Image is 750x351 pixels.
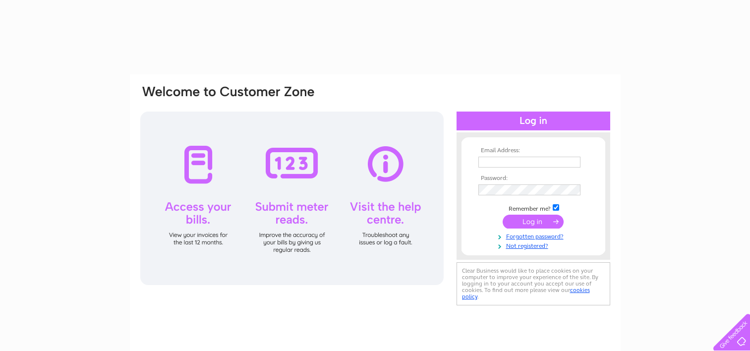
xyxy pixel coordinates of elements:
[478,231,591,240] a: Forgotten password?
[476,147,591,154] th: Email Address:
[457,262,610,305] div: Clear Business would like to place cookies on your computer to improve your experience of the sit...
[462,287,590,300] a: cookies policy
[476,203,591,213] td: Remember me?
[478,240,591,250] a: Not registered?
[503,215,564,229] input: Submit
[476,175,591,182] th: Password:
